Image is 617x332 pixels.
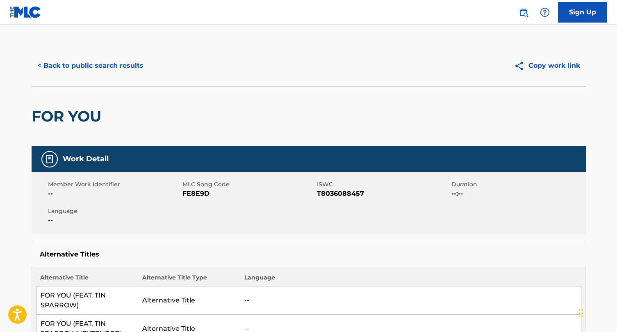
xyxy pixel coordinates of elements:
[451,180,584,189] span: Duration
[182,189,315,199] span: FE8E9D
[515,4,532,21] a: Public Search
[32,55,149,76] button: < Back to public search results
[63,154,109,164] h5: Work Detail
[32,107,105,126] h2: FOR YOU
[48,189,180,199] span: --
[576,293,617,332] iframe: Chat Widget
[514,61,528,71] img: Copy work link
[182,180,315,189] span: MLC Song Code
[138,273,240,286] th: Alternative Title Type
[317,180,449,189] span: ISWC
[10,6,41,18] img: MLC Logo
[558,2,607,23] a: Sign Up
[240,286,581,315] td: --
[451,189,584,199] span: --:--
[36,273,138,286] th: Alternative Title
[48,180,180,189] span: Member Work Identifier
[519,7,528,17] img: search
[48,207,180,215] span: Language
[508,55,586,76] button: Copy work link
[240,273,581,286] th: Language
[36,286,138,315] td: FOR YOU (FEAT. TIN SPARROW)
[540,7,550,17] img: help
[40,250,578,259] h5: Alternative Titles
[578,301,583,325] div: Drag
[537,4,553,21] div: Help
[48,215,180,225] span: --
[317,189,449,199] span: T8036088457
[138,286,240,315] td: Alternative Title
[45,154,55,164] img: Work Detail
